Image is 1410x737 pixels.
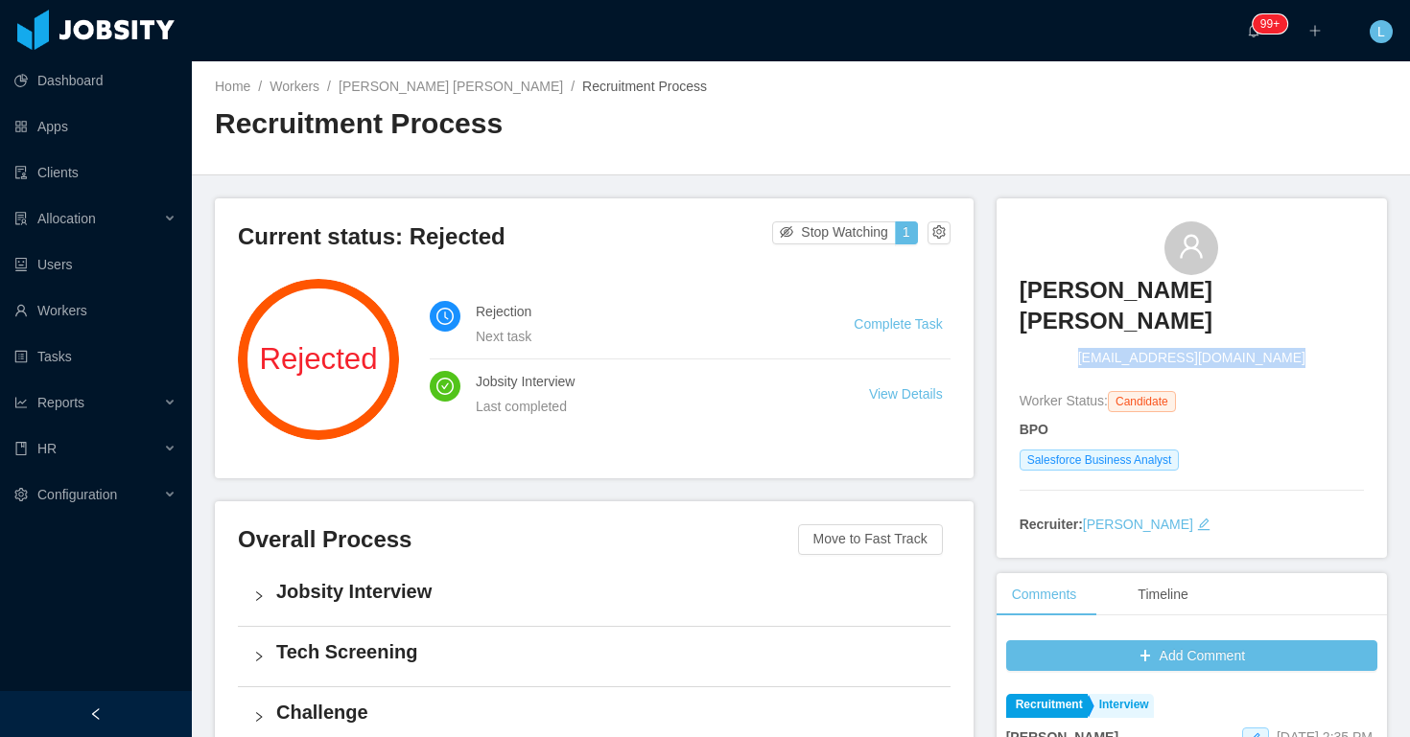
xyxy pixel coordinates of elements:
[997,573,1093,616] div: Comments
[476,301,808,322] h4: Rejection
[14,61,176,100] a: icon: pie-chartDashboard
[253,711,265,723] i: icon: right
[1377,20,1385,43] span: L
[14,245,176,284] a: icon: robotUsers
[238,566,951,626] div: icon: rightJobsity Interview
[1020,449,1180,471] span: Salesforce Business Analyst
[1247,24,1260,37] i: icon: bell
[1020,422,1048,437] strong: BPO
[1308,24,1322,37] i: icon: plus
[238,221,772,252] h3: Current status: Rejected
[215,79,250,94] a: Home
[436,308,454,325] i: icon: clock-circle
[270,79,319,94] a: Workers
[258,79,262,94] span: /
[1108,391,1176,412] span: Candidate
[14,488,28,501] i: icon: setting
[238,344,399,374] span: Rejected
[476,326,808,347] div: Next task
[14,107,176,146] a: icon: appstoreApps
[1178,233,1205,260] i: icon: user
[436,378,454,395] i: icon: check-circle
[854,316,942,332] a: Complete Task
[1020,275,1364,349] a: [PERSON_NAME] [PERSON_NAME]
[582,79,707,94] span: Recruitment Process
[928,221,951,244] button: icon: setting
[1078,348,1305,368] span: [EMAIL_ADDRESS][DOMAIN_NAME]
[253,590,265,602] i: icon: right
[1197,518,1210,531] i: icon: edit
[1253,14,1287,34] sup: 2156
[339,79,563,94] a: [PERSON_NAME] [PERSON_NAME]
[37,487,117,502] span: Configuration
[1006,640,1377,671] button: icon: plusAdd Comment
[476,396,823,417] div: Last completed
[14,153,176,192] a: icon: auditClients
[327,79,331,94] span: /
[869,386,943,402] a: View Details
[772,221,896,244] button: icon: eye-invisibleStop Watching
[253,651,265,662] i: icon: right
[571,79,575,94] span: /
[895,221,918,244] button: 1
[1020,517,1083,532] strong: Recruiter:
[1122,573,1203,616] div: Timeline
[1020,393,1108,408] span: Worker Status:
[798,524,943,555] button: Move to Fast Track
[14,212,28,225] i: icon: solution
[238,524,798,555] h3: Overall Process
[37,211,96,226] span: Allocation
[1006,694,1088,718] a: Recruitment
[14,442,28,455] i: icon: book
[14,291,176,330] a: icon: userWorkers
[276,638,935,665] h4: Tech Screening
[238,627,951,686] div: icon: rightTech Screening
[14,396,28,409] i: icon: line-chart
[476,371,823,392] h4: Jobsity Interview
[37,441,57,456] span: HR
[1090,694,1154,718] a: Interview
[1083,517,1193,532] a: [PERSON_NAME]
[1020,275,1364,337] h3: [PERSON_NAME] [PERSON_NAME]
[276,578,935,605] h4: Jobsity Interview
[37,395,84,410] span: Reports
[276,699,935,725] h4: Challenge
[14,337,176,376] a: icon: profileTasks
[215,104,801,144] h2: Recruitment Process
